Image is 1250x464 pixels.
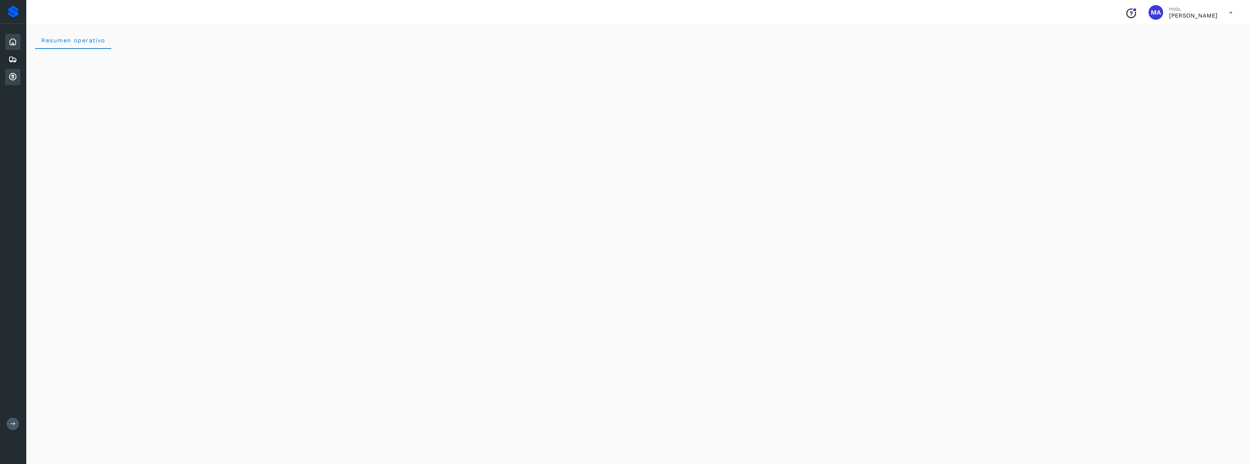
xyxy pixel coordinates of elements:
div: Embarques [5,51,20,68]
span: Resumen operativo [41,37,105,44]
div: Cuentas por cobrar [5,69,20,85]
div: Inicio [5,34,20,50]
p: Hola, [1169,6,1218,12]
p: Marco Antonio Ortiz Jurado [1169,12,1218,19]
